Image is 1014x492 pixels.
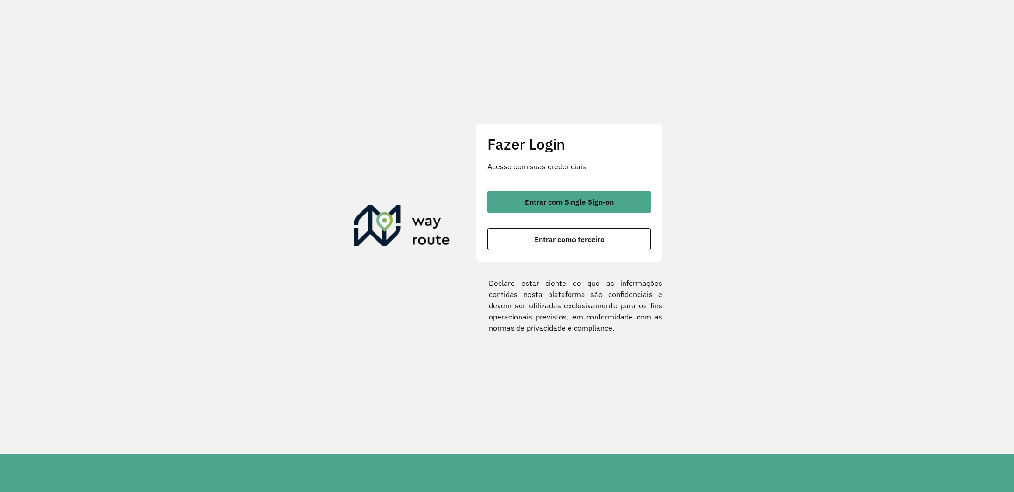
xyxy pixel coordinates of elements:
img: Roteirizador AmbevTech [354,205,450,250]
button: button [487,191,651,213]
h2: Fazer Login [487,135,651,153]
button: button [487,228,651,250]
p: Acesse com suas credenciais [487,161,651,172]
span: Entrar como terceiro [534,236,604,243]
label: Declaro estar ciente de que as informações contidas nesta plataforma são confidenciais e devem se... [476,277,662,333]
span: Entrar com Single Sign-on [525,198,614,206]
